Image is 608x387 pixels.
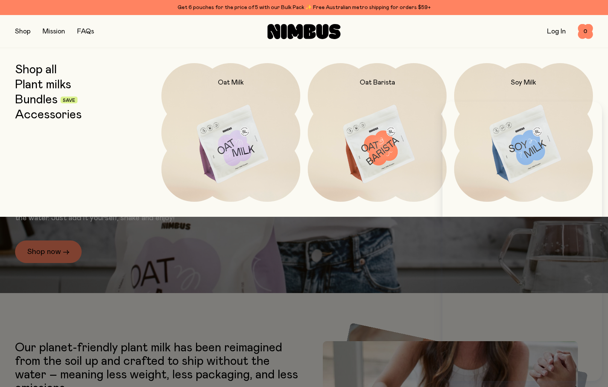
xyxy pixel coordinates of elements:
iframe: Embedded Agent [442,101,602,381]
a: Accessories [15,108,82,122]
a: FAQs [77,28,94,35]
a: Oat Milk [161,63,300,202]
a: Soy Milk [454,63,593,202]
div: Get 6 pouches for the price of 5 with our Bulk Pack ✨ Free Australian metro shipping for orders $59+ [15,3,593,12]
span: Save [63,98,75,103]
button: 0 [578,24,593,39]
a: Shop all [15,63,57,77]
a: Bundles [15,93,58,107]
a: Mission [43,28,65,35]
a: Oat Barista [308,63,447,202]
h2: Oat Milk [218,78,244,87]
a: Plant milks [15,78,71,92]
a: Log In [547,28,566,35]
h2: Oat Barista [360,78,395,87]
h2: Soy Milk [511,78,536,87]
